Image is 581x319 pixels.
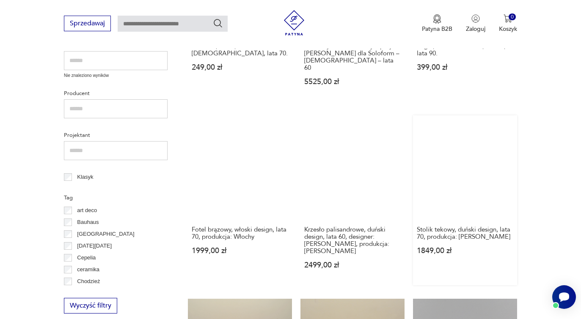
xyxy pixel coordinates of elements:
[304,43,401,71] h3: Skórzany fotel obrotowy – proj. [PERSON_NAME] dla Soloform – [DEMOGRAPHIC_DATA] – lata 60
[192,226,288,240] h3: Fotel brązowy, włoski design, lata 70, produkcja: Włochy
[466,25,485,33] p: Zaloguj
[64,72,168,79] p: Nie znaleziono wyników
[509,14,516,21] div: 0
[300,115,405,285] a: Krzesło palisandrowe, duński design, lata 60, designer: Arne Vodder, produkcja: SibastKrzesło pal...
[471,14,480,23] img: Ikonka użytkownika
[77,277,100,286] p: Chodzież
[77,206,97,215] p: art deco
[77,172,93,182] p: Klasyk
[466,14,485,33] button: Zaloguj
[417,247,513,254] p: 1849,00 zł
[64,21,111,27] a: Sprzedawaj
[433,14,441,24] img: Ikona medalu
[422,14,452,33] a: Ikona medaluPatyna B2B
[64,298,117,314] button: Wyczyść filtry
[422,25,452,33] p: Patyna B2B
[188,115,292,285] a: Fotel brązowy, włoski design, lata 70, produkcja: WłochyFotel brązowy, włoski design, lata 70, pr...
[304,262,401,269] p: 2499,00 zł
[64,16,111,31] button: Sprzedawaj
[64,131,168,140] p: Projektant
[64,193,168,202] p: Tag
[304,226,401,255] h3: Krzesło palisandrowe, duński design, lata 60, designer: [PERSON_NAME], produkcja: [PERSON_NAME]
[304,78,401,85] p: 5525,00 zł
[77,253,96,262] p: Cepelia
[64,89,168,98] p: Producent
[552,285,576,309] iframe: Smartsupp widget button
[499,14,517,33] button: 0Koszyk
[422,14,452,33] button: Patyna B2B
[77,265,99,274] p: ceramika
[413,115,517,285] a: Stolik tekowy, duński design, lata 70, produkcja: DaniaStolik tekowy, duński design, lata 70, pro...
[417,43,513,57] h3: Zegar, Norm Architects, Dania , lata 90.
[281,10,307,35] img: Patyna - sklep z meblami i dekoracjami vintage
[77,229,134,239] p: [GEOGRAPHIC_DATA]
[77,241,112,251] p: [DATE][DATE]
[77,218,99,227] p: Bauhaus
[192,64,288,71] p: 249,00 zł
[192,247,288,254] p: 1999,00 zł
[499,25,517,33] p: Koszyk
[213,18,223,28] button: Szukaj
[417,226,513,240] h3: Stolik tekowy, duński design, lata 70, produkcja: [PERSON_NAME]
[417,64,513,71] p: 399,00 zł
[77,289,98,298] p: Ćmielów
[192,43,288,57] h3: Kwietnik, stolik, [DEMOGRAPHIC_DATA], lata 70.
[504,14,512,23] img: Ikona koszyka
